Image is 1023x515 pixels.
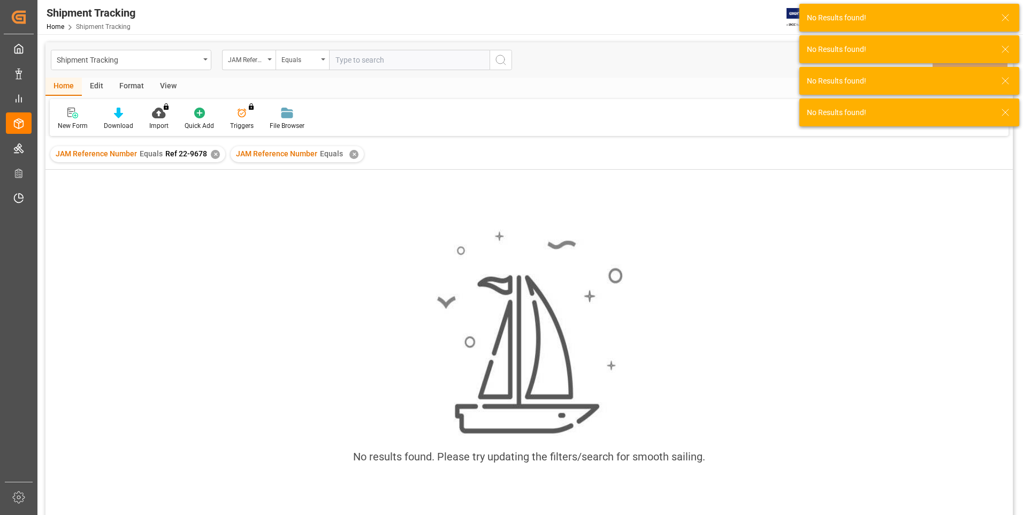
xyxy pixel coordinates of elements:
[807,44,991,55] div: No Results found!
[353,449,705,465] div: No results found. Please try updating the filters/search for smooth sailing.
[329,50,490,70] input: Type to search
[165,149,207,158] span: Ref 22-9678
[236,149,317,158] span: JAM Reference Number
[787,8,823,27] img: Exertis%20JAM%20-%20Email%20Logo.jpg_1722504956.jpg
[57,52,200,66] div: Shipment Tracking
[211,150,220,159] div: ✕
[58,121,88,131] div: New Form
[807,75,991,87] div: No Results found!
[82,78,111,96] div: Edit
[222,50,276,70] button: open menu
[490,50,512,70] button: search button
[436,230,623,436] img: smooth_sailing.jpeg
[276,50,329,70] button: open menu
[807,107,991,118] div: No Results found!
[270,121,304,131] div: File Browser
[140,149,163,158] span: Equals
[104,121,133,131] div: Download
[281,52,318,65] div: Equals
[56,149,137,158] span: JAM Reference Number
[51,50,211,70] button: open menu
[228,52,264,65] div: JAM Reference Number
[320,149,343,158] span: Equals
[152,78,185,96] div: View
[349,150,358,159] div: ✕
[185,121,214,131] div: Quick Add
[807,12,991,24] div: No Results found!
[111,78,152,96] div: Format
[45,78,82,96] div: Home
[47,23,64,31] a: Home
[47,5,135,21] div: Shipment Tracking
